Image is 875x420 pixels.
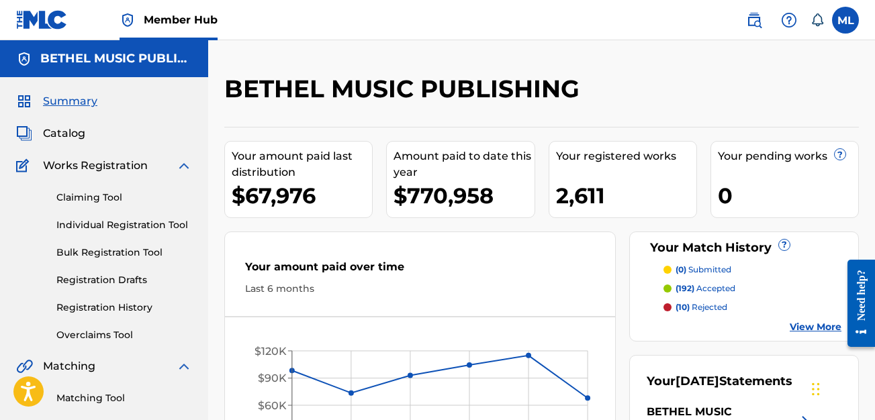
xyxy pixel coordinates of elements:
a: Registration Drafts [56,273,192,287]
span: (10) [676,302,690,312]
div: Your Statements [647,372,792,390]
span: Works Registration [43,158,148,174]
span: Summary [43,93,97,109]
a: SummarySummary [16,93,97,109]
img: expand [176,358,192,374]
div: Your registered works [556,148,696,164]
span: (0) [676,264,686,274]
div: 2,611 [556,180,696,211]
img: expand [176,158,192,174]
span: ? [835,149,845,160]
div: Your Match History [647,239,841,257]
iframe: Chat Widget [808,356,875,420]
div: $67,976 [232,180,372,211]
img: Top Rightsholder [120,12,136,28]
div: Your amount paid last distribution [232,148,372,180]
iframe: Resource Center [837,249,875,357]
div: User Menu [832,7,859,34]
span: Matching [43,358,95,374]
img: Catalog [16,125,32,142]
a: Overclaims Tool [56,328,192,342]
span: ? [779,240,790,250]
h2: BETHEL MUSIC PUBLISHING [224,74,586,104]
div: Amount paid to date this year [394,148,534,180]
tspan: $60K [258,399,287,412]
a: View More [790,320,841,334]
img: MLC Logo [16,10,68,30]
div: Last 6 months [245,282,595,296]
tspan: $120K [255,345,287,358]
img: Accounts [16,51,32,67]
div: Your pending works [718,148,858,164]
div: Drag [812,369,820,409]
div: Notifications [811,13,824,27]
a: CatalogCatalog [16,125,85,142]
a: (0) submitted [663,264,841,276]
span: (192) [676,283,694,293]
img: Summary [16,93,32,109]
img: search [746,12,762,28]
span: Member Hub [144,12,218,28]
img: Matching [16,358,33,374]
div: $770,958 [394,180,534,211]
a: Bulk Registration Tool [56,246,192,260]
a: Individual Registration Tool [56,218,192,232]
div: Help [776,7,802,34]
a: (10) rejected [663,301,841,313]
p: submitted [676,264,731,276]
a: Claiming Tool [56,191,192,205]
div: 0 [718,180,858,211]
a: (192) accepted [663,282,841,295]
img: help [781,12,797,28]
img: Works Registration [16,158,34,174]
p: rejected [676,301,727,313]
div: Your amount paid over time [245,259,595,282]
tspan: $90K [258,372,287,384]
a: Public Search [741,7,768,34]
a: Registration History [56,301,192,315]
span: [DATE] [676,374,719,388]
h5: BETHEL MUSIC PUBLISHING [40,51,192,66]
span: Catalog [43,125,85,142]
a: Matching Tool [56,391,192,405]
p: accepted [676,282,735,295]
